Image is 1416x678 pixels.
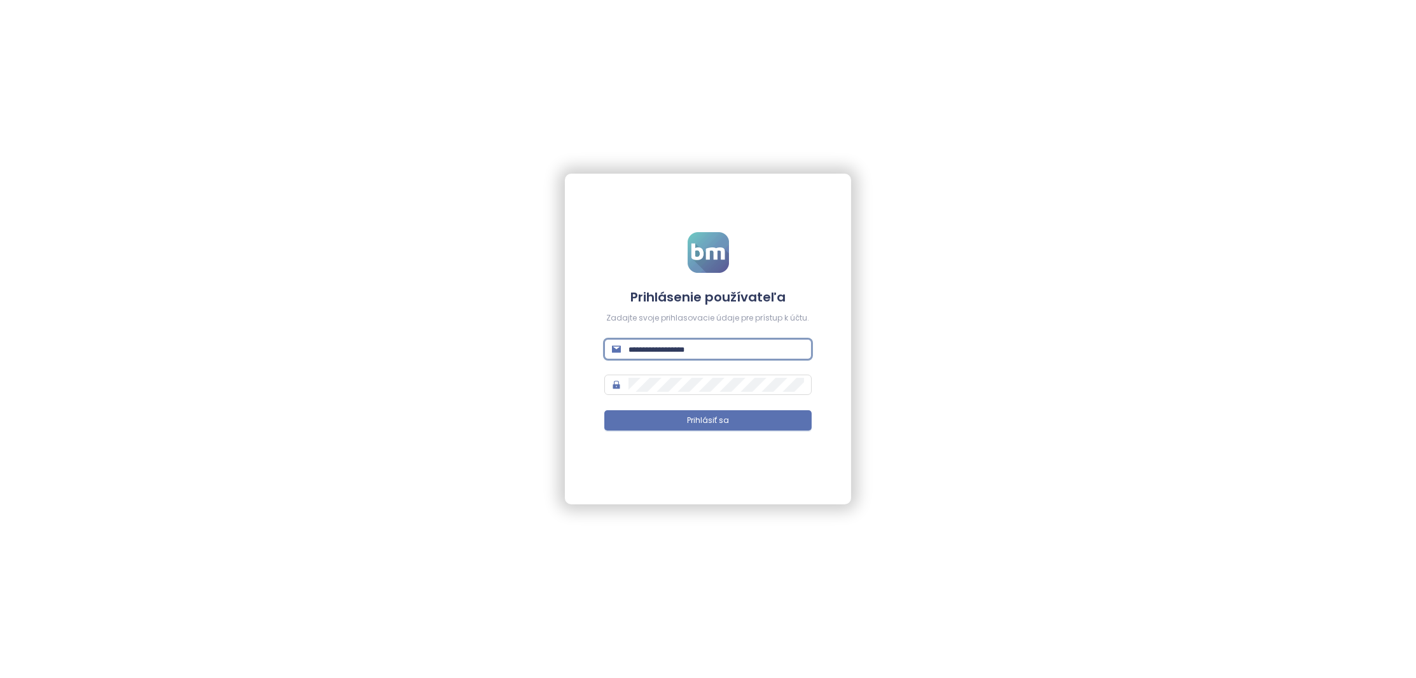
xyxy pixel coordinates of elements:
[612,380,621,389] span: lock
[604,288,812,306] h4: Prihlásenie používateľa
[688,232,729,273] img: logo
[604,312,812,324] div: Zadajte svoje prihlasovacie údaje pre prístup k účtu.
[687,415,729,427] span: Prihlásiť sa
[612,345,621,354] span: mail
[604,410,812,431] button: Prihlásiť sa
